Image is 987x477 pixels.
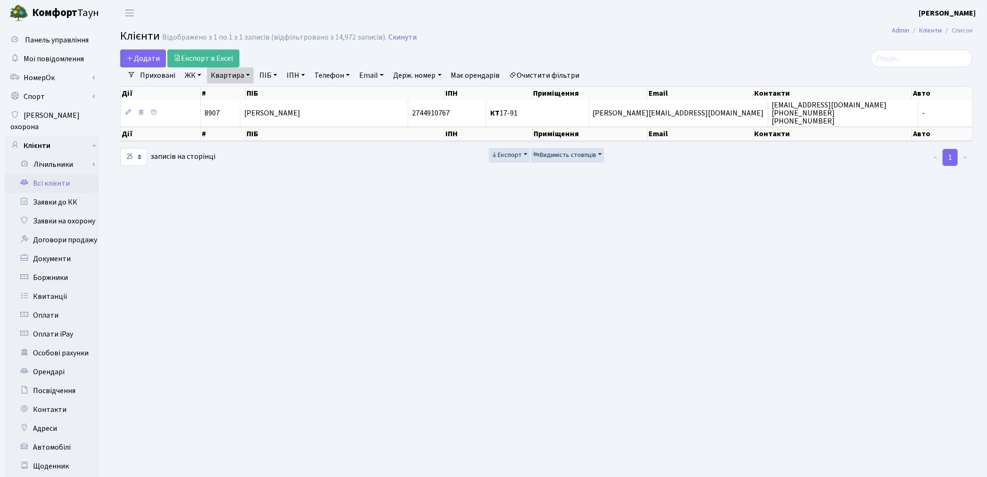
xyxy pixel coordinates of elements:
[32,5,99,21] span: Таун
[5,31,99,49] a: Панель управління
[120,28,160,44] span: Клієнти
[246,87,445,100] th: ПІБ
[489,148,530,163] button: Експорт
[162,33,387,42] div: Відображено з 1 по 1 з 1 записів (відфільтровано з 14,972 записів).
[5,136,99,155] a: Клієнти
[919,8,976,19] a: [PERSON_NAME]
[444,127,533,141] th: ІПН
[5,268,99,287] a: Боржники
[24,54,84,64] span: Мої повідомлення
[912,127,973,141] th: Авто
[181,67,205,83] a: ЖК
[283,67,309,83] a: ІПН
[878,21,987,41] nav: breadcrumb
[167,49,239,67] a: Експорт в Excel
[355,67,387,83] a: Email
[136,67,179,83] a: Приховані
[892,25,909,35] a: Admin
[5,457,99,476] a: Щоденник
[5,230,99,249] a: Договори продажу
[5,212,99,230] a: Заявки на охорону
[533,87,648,100] th: Приміщення
[121,87,201,100] th: Дії
[25,35,89,45] span: Панель управління
[126,53,160,64] span: Додати
[447,67,504,83] a: Має орендарів
[5,362,99,381] a: Орендарі
[531,148,604,163] button: Видимість стовпців
[444,87,533,100] th: ІПН
[118,5,141,21] button: Переключити навігацію
[5,400,99,419] a: Контакти
[490,108,500,118] b: КТ
[9,4,28,23] img: logo.png
[5,344,99,362] a: Особові рахунки
[205,108,220,118] span: 8907
[5,438,99,457] a: Автомобілі
[5,325,99,344] a: Оплати iPay
[871,49,973,67] input: Пошук...
[5,306,99,325] a: Оплати
[754,87,912,100] th: Контакти
[5,193,99,212] a: Заявки до КК
[201,127,245,141] th: #
[244,108,300,118] span: [PERSON_NAME]
[919,8,976,18] b: [PERSON_NAME]
[5,106,99,136] a: [PERSON_NAME] охорона
[5,49,99,68] a: Мої повідомлення
[5,249,99,268] a: Документи
[506,67,584,83] a: Очистити фільтри
[32,5,77,20] b: Комфорт
[120,148,215,166] label: записів на сторінці
[772,100,887,126] span: [EMAIL_ADDRESS][DOMAIN_NAME] [PHONE_NUMBER] [PHONE_NUMBER]
[201,87,245,100] th: #
[121,127,201,141] th: Дії
[490,108,518,118] span: 17-91
[311,67,354,83] a: Телефон
[388,33,417,42] a: Скинути
[491,150,522,160] span: Експорт
[120,148,148,166] select: записів на сторінці
[5,381,99,400] a: Посвідчення
[246,127,445,141] th: ПІБ
[648,127,754,141] th: Email
[5,287,99,306] a: Квитанції
[5,68,99,87] a: НомерОк
[5,87,99,106] a: Спорт
[533,127,648,141] th: Приміщення
[593,108,764,118] span: [PERSON_NAME][EMAIL_ADDRESS][DOMAIN_NAME]
[942,25,973,36] li: Список
[912,87,973,100] th: Авто
[5,419,99,438] a: Адреси
[389,67,445,83] a: Держ. номер
[255,67,281,83] a: ПІБ
[754,127,912,141] th: Контакти
[919,25,942,35] a: Клієнти
[207,67,254,83] a: Квартира
[412,108,450,118] span: 2744910767
[922,108,925,118] span: -
[648,87,754,100] th: Email
[120,49,166,67] a: Додати
[533,150,596,160] span: Видимість стовпців
[943,149,958,166] a: 1
[11,155,99,174] a: Лічильники
[5,174,99,193] a: Всі клієнти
